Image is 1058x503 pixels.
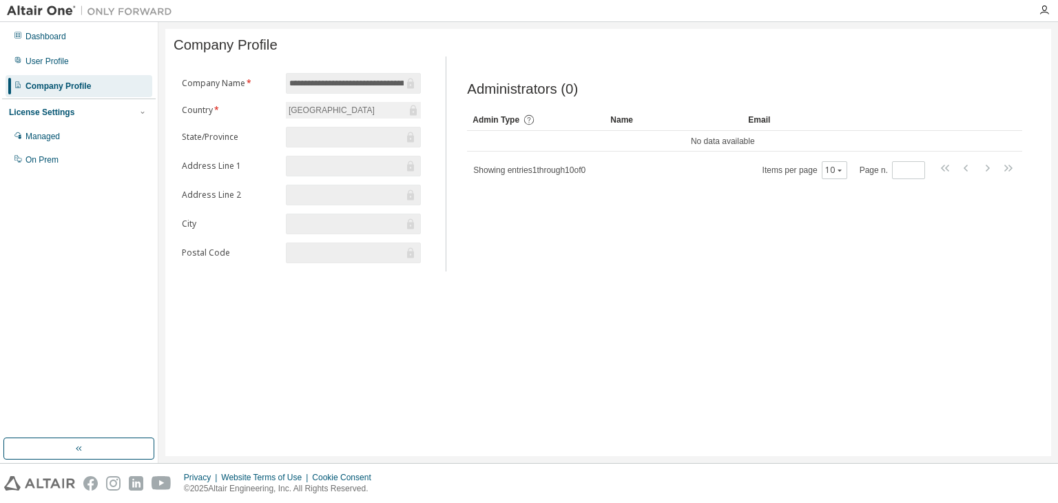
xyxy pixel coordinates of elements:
div: Website Terms of Use [221,472,312,483]
button: 10 [825,165,844,176]
img: linkedin.svg [129,476,143,491]
div: Company Profile [25,81,91,92]
label: Postal Code [182,247,278,258]
img: instagram.svg [106,476,121,491]
div: [GEOGRAPHIC_DATA] [287,103,377,118]
div: User Profile [25,56,69,67]
span: Admin Type [473,115,519,125]
div: [GEOGRAPHIC_DATA] [286,102,421,119]
img: youtube.svg [152,476,172,491]
img: facebook.svg [83,476,98,491]
td: No data available [467,131,978,152]
label: Address Line 2 [182,189,278,201]
div: On Prem [25,154,59,165]
span: Items per page [763,161,847,179]
img: altair_logo.svg [4,476,75,491]
div: Email [748,109,875,131]
img: Altair One [7,4,179,18]
p: © 2025 Altair Engineering, Inc. All Rights Reserved. [184,483,380,495]
label: State/Province [182,132,278,143]
span: Company Profile [174,37,278,53]
div: Managed [25,131,60,142]
div: Privacy [184,472,221,483]
label: Company Name [182,78,278,89]
label: Address Line 1 [182,161,278,172]
label: City [182,218,278,229]
div: License Settings [9,107,74,118]
span: Page n. [860,161,925,179]
label: Country [182,105,278,116]
div: Name [610,109,737,131]
div: Dashboard [25,31,66,42]
span: Administrators (0) [467,81,578,97]
span: Showing entries 1 through 10 of 0 [473,165,585,175]
div: Cookie Consent [312,472,379,483]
